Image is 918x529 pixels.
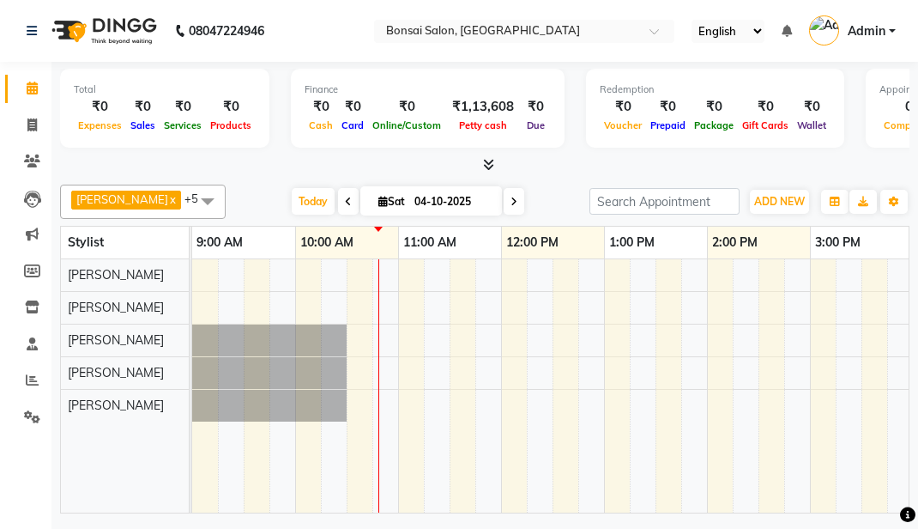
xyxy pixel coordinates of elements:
div: ₹0 [126,97,160,117]
span: [PERSON_NAME] [68,365,164,380]
span: Gift Cards [738,119,793,131]
input: 2025-10-04 [409,189,495,215]
div: ₹0 [160,97,206,117]
span: Wallet [793,119,830,131]
b: 08047224946 [189,7,264,55]
div: Redemption [600,82,830,97]
span: ADD NEW [754,195,805,208]
div: ₹0 [738,97,793,117]
span: Expenses [74,119,126,131]
img: logo [44,7,161,55]
span: Sales [126,119,160,131]
a: 3:00 PM [811,230,865,255]
div: ₹0 [690,97,738,117]
div: Total [74,82,256,97]
a: 1:00 PM [605,230,659,255]
span: Package [690,119,738,131]
div: ₹0 [646,97,690,117]
span: Services [160,119,206,131]
a: 9:00 AM [192,230,247,255]
div: ₹0 [521,97,551,117]
div: ₹1,13,608 [445,97,521,117]
a: 11:00 AM [399,230,461,255]
a: 12:00 PM [502,230,563,255]
span: Stylist [68,234,104,250]
span: Products [206,119,256,131]
span: Admin [848,22,885,40]
span: +5 [184,192,211,205]
div: ₹0 [206,97,256,117]
span: Due [522,119,549,131]
span: Online/Custom [368,119,445,131]
span: [PERSON_NAME] [76,192,168,206]
a: 2:00 PM [708,230,762,255]
div: ₹0 [600,97,646,117]
span: [PERSON_NAME] [68,267,164,283]
span: [PERSON_NAME] [68,398,164,413]
span: Card [337,119,368,131]
img: Admin [809,15,839,46]
input: Search Appointment [589,188,740,215]
a: 10:00 AM [296,230,358,255]
span: Prepaid [646,119,690,131]
a: x [168,192,176,206]
div: ₹0 [305,97,337,117]
div: ₹0 [74,97,126,117]
div: ₹0 [368,97,445,117]
div: ₹0 [793,97,830,117]
span: Petty cash [455,119,511,131]
span: Today [292,188,335,215]
span: [PERSON_NAME] [68,332,164,348]
div: ₹0 [337,97,368,117]
span: [PERSON_NAME] [68,300,164,315]
span: Cash [305,119,337,131]
span: Sat [374,195,409,208]
span: Voucher [600,119,646,131]
button: ADD NEW [750,190,809,214]
div: Finance [305,82,551,97]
